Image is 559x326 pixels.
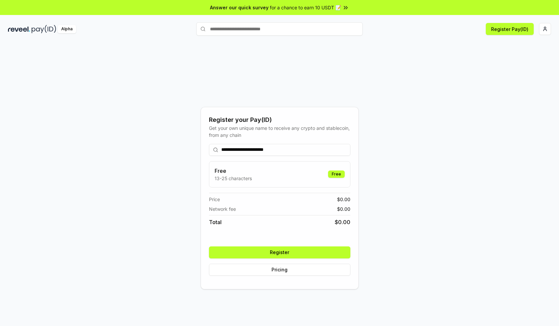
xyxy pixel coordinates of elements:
h3: Free [215,167,252,175]
div: Alpha [58,25,76,33]
button: Register Pay(ID) [486,23,534,35]
span: $ 0.00 [337,205,350,212]
div: Get your own unique name to receive any crypto and stablecoin, from any chain [209,125,350,139]
img: reveel_dark [8,25,30,33]
span: Price [209,196,220,203]
span: Network fee [209,205,236,212]
p: 13-25 characters [215,175,252,182]
span: $ 0.00 [335,218,350,226]
button: Register [209,246,350,258]
img: pay_id [32,25,56,33]
span: $ 0.00 [337,196,350,203]
button: Pricing [209,264,350,276]
div: Free [328,170,345,178]
span: for a chance to earn 10 USDT 📝 [270,4,341,11]
span: Answer our quick survey [210,4,269,11]
span: Total [209,218,222,226]
div: Register your Pay(ID) [209,115,350,125]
